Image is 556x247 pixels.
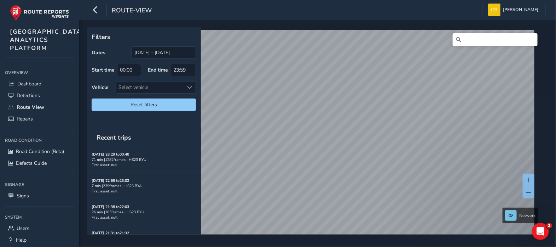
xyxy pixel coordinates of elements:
[92,67,115,73] label: Start time
[112,6,152,16] span: route-view
[92,157,196,162] div: 71 min | 1282 frames | HS23 BYU
[10,5,69,21] img: rr logo
[10,28,84,52] span: [GEOGRAPHIC_DATA] ANALYTICS PLATFORM
[92,204,129,209] strong: [DATE] 21:38 to 22:03
[503,4,538,16] span: [PERSON_NAME]
[17,116,33,122] span: Repairs
[488,4,541,16] button: [PERSON_NAME]
[5,135,74,146] div: Road Condition
[17,104,44,111] span: Route View
[5,67,74,78] div: Overview
[92,32,196,41] p: Filters
[92,230,129,236] strong: [DATE] 21:31 to 21:32
[92,189,117,194] span: First asset: null
[16,237,27,243] span: Help
[17,92,40,99] span: Detections
[89,30,534,243] canvas: Map
[92,99,196,111] button: Reset filters
[92,162,117,168] span: First asset: null
[92,215,117,220] span: First asset: null
[17,80,41,87] span: Dashboard
[148,67,168,73] label: End time
[5,146,74,157] a: Road Condition (Beta)
[5,179,74,190] div: Signage
[116,82,184,93] div: Select vehicle
[5,113,74,125] a: Repairs
[5,190,74,202] a: Signs
[5,157,74,169] a: Defects Guide
[5,234,74,246] a: Help
[17,192,29,199] span: Signs
[92,84,109,91] label: Vehicle
[532,223,549,240] iframe: Intercom live chat
[92,178,129,183] strong: [DATE] 22:56 to 23:02
[92,183,196,189] div: 7 min | 239 frames | HS23 BYA
[92,49,105,56] label: Dates
[17,225,29,232] span: Users
[519,213,535,218] span: Network
[5,212,74,223] div: System
[97,101,191,108] span: Reset filters
[92,152,129,157] strong: [DATE] 23:29 to 00:40
[92,128,136,147] span: Recent trips
[5,101,74,113] a: Route View
[453,33,538,46] input: Search
[92,209,196,215] div: 26 min | 305 frames | HS23 BYU
[488,4,500,16] img: diamond-layout
[16,160,47,167] span: Defects Guide
[5,78,74,90] a: Dashboard
[16,148,64,155] span: Road Condition (Beta)
[546,223,552,229] span: 2
[5,90,74,101] a: Detections
[5,223,74,234] a: Users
